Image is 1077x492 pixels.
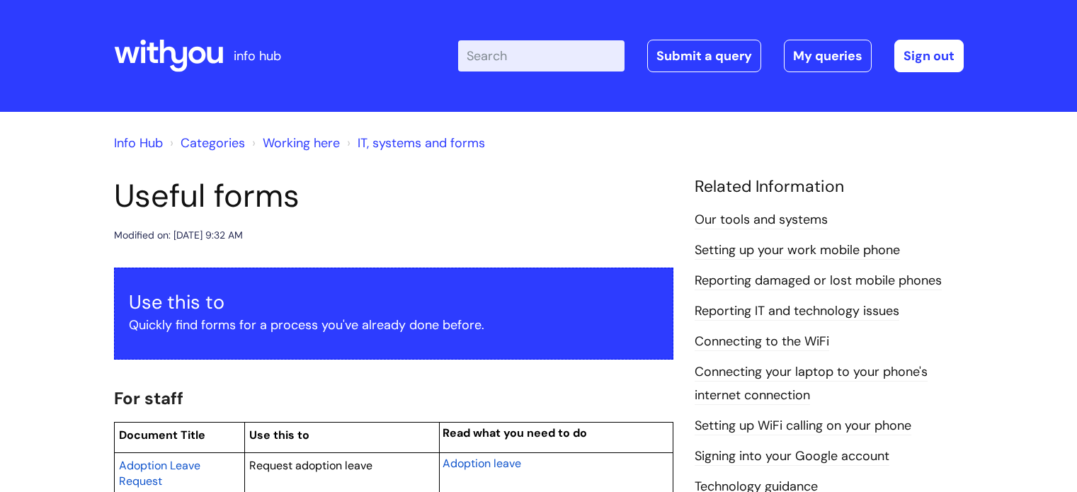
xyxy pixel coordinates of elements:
[166,132,245,154] li: Solution home
[443,456,521,471] span: Adoption leave
[458,40,964,72] div: | -
[119,458,200,488] span: Adoption Leave Request
[114,135,163,151] a: Info Hub
[129,291,659,314] h3: Use this to
[695,417,911,435] a: Setting up WiFi calling on your phone
[119,428,205,442] span: Document Title
[695,333,829,351] a: Connecting to the WiFi
[249,458,372,473] span: Request adoption leave
[443,425,587,440] span: Read what you need to do
[249,428,309,442] span: Use this to
[695,177,964,197] h4: Related Information
[129,314,659,336] p: Quickly find forms for a process you've already done before.
[181,135,245,151] a: Categories
[119,457,200,489] a: Adoption Leave Request
[114,177,673,215] h1: Useful forms
[249,132,340,154] li: Working here
[695,272,942,290] a: Reporting damaged or lost mobile phones
[234,45,281,67] p: info hub
[358,135,485,151] a: IT, systems and forms
[695,302,899,321] a: Reporting IT and technology issues
[114,387,183,409] span: For staff
[695,211,828,229] a: Our tools and systems
[695,363,928,404] a: Connecting your laptop to your phone's internet connection
[695,447,889,466] a: Signing into your Google account
[263,135,340,151] a: Working here
[114,227,243,244] div: Modified on: [DATE] 9:32 AM
[343,132,485,154] li: IT, systems and forms
[894,40,964,72] a: Sign out
[695,241,900,260] a: Setting up your work mobile phone
[784,40,872,72] a: My queries
[458,40,625,71] input: Search
[647,40,761,72] a: Submit a query
[443,454,521,471] a: Adoption leave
